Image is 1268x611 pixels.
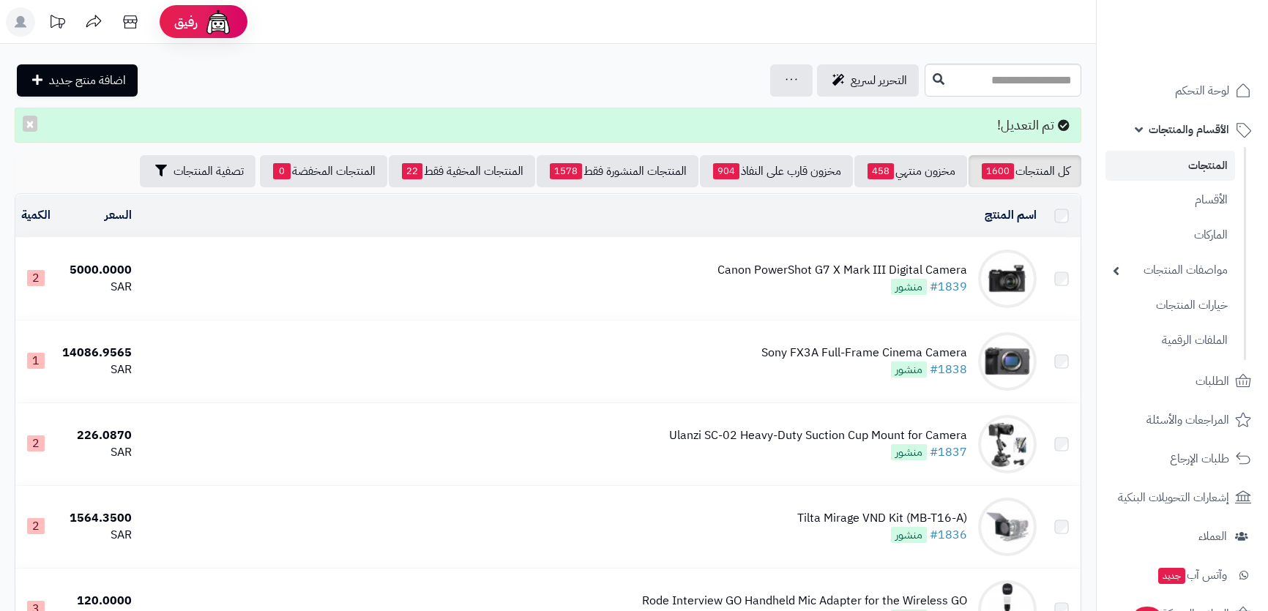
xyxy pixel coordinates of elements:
[982,163,1014,179] span: 1600
[140,155,256,187] button: تصفية المنتجات
[1105,255,1235,286] a: مواصفات المنتجات
[985,206,1037,224] a: اسم المنتج
[1105,364,1259,399] a: الطلبات
[978,250,1037,308] img: Canon PowerShot G7 X Mark III Digital Camera
[1196,371,1229,391] span: الطلبات
[1157,565,1227,585] span: وآتس آب
[550,163,582,179] span: 1578
[930,278,967,296] a: #1839
[717,262,967,279] div: Canon PowerShot G7 X Mark III Digital Camera
[39,7,75,40] a: تحديثات المنصة
[978,498,1037,556] img: Tilta Mirage VND Kit (MB-T16-A)
[1118,487,1229,508] span: إشعارات التحويلات البنكية
[854,155,967,187] a: مخزون منتهي458
[27,435,45,451] span: 2
[273,163,291,179] span: 0
[1158,568,1185,584] span: جديد
[62,527,132,544] div: SAR
[978,415,1037,473] img: Ulanzi SC-02 Heavy-Duty Suction Cup Mount for Camera
[930,361,967,378] a: #1838
[62,593,132,610] div: 120.0000
[27,518,45,534] span: 2
[1105,290,1235,321] a: خيارات المنتجات
[1105,220,1235,251] a: الماركات
[1105,151,1235,181] a: المنتجات
[62,361,132,378] div: SAR
[389,155,535,187] a: المنتجات المخفية فقط22
[1170,449,1229,469] span: طلبات الإرجاع
[1105,73,1259,108] a: لوحة التحكم
[930,443,967,461] a: #1837
[62,262,132,279] div: 5000.0000
[700,155,853,187] a: مخزون قارب على النفاذ904
[713,163,739,179] span: 904
[891,361,927,378] span: منشور
[868,163,894,179] span: 458
[62,510,132,527] div: 1564.3500
[23,116,37,132] button: ×
[105,206,132,224] a: السعر
[817,64,919,97] a: التحرير لسريع
[62,345,132,361] div: 14086.9565
[27,353,45,369] span: 1
[797,510,967,527] div: Tilta Mirage VND Kit (MB-T16-A)
[1105,519,1259,554] a: العملاء
[930,526,967,544] a: #1836
[1168,26,1254,57] img: logo-2.png
[62,444,132,461] div: SAR
[537,155,698,187] a: المنتجات المنشورة فقط1578
[1105,558,1259,593] a: وآتس آبجديد
[174,162,244,180] span: تصفية المنتجات
[174,13,198,31] span: رفيق
[761,345,967,361] div: Sony FX3A Full-Frame Cinema Camera
[62,279,132,296] div: SAR
[260,155,387,187] a: المنتجات المخفضة0
[1105,325,1235,356] a: الملفات الرقمية
[1198,526,1227,547] span: العملاء
[1146,410,1229,430] span: المراجعات والأسئلة
[669,427,967,444] div: Ulanzi SC-02 Heavy-Duty Suction Cup Mount for Camera
[1105,441,1259,476] a: طلبات الإرجاع
[978,332,1037,391] img: Sony FX3A Full-Frame Cinema Camera
[1105,480,1259,515] a: إشعارات التحويلات البنكية
[1175,80,1229,101] span: لوحة التحكم
[891,444,927,460] span: منشور
[1105,184,1235,216] a: الأقسام
[402,163,422,179] span: 22
[49,72,126,89] span: اضافة منتج جديد
[851,72,907,89] span: التحرير لسريع
[642,593,967,610] div: Rode Interview GO Handheld Mic Adapter for the Wireless GO
[62,427,132,444] div: 226.0870
[1105,402,1259,438] a: المراجعات والأسئلة
[891,279,927,295] span: منشور
[21,206,51,224] a: الكمية
[969,155,1081,187] a: كل المنتجات1600
[891,527,927,543] span: منشور
[27,270,45,286] span: 2
[17,64,138,97] a: اضافة منتج جديد
[1149,119,1229,140] span: الأقسام والمنتجات
[204,7,233,37] img: ai-face.png
[15,108,1081,143] div: تم التعديل!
